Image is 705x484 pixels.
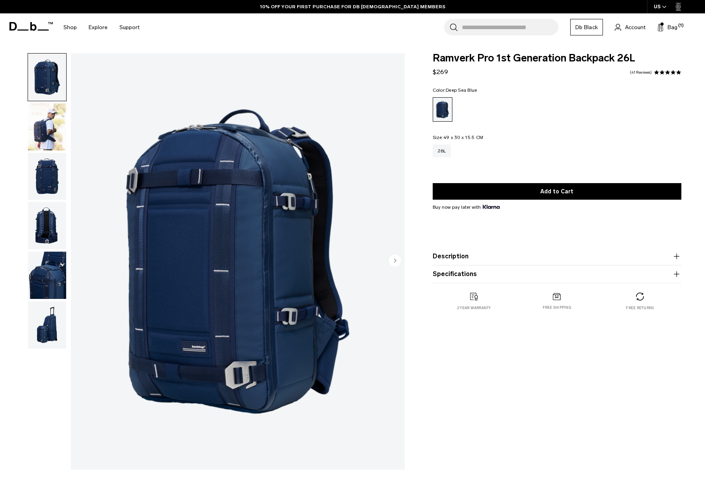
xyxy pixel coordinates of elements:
[446,87,477,93] span: Deep Sea Blue
[483,205,500,209] img: {"height" => 20, "alt" => "Klarna"}
[615,22,645,32] a: Account
[28,103,66,150] img: TheBackpackPro-6_05ce7459-df64-490a-a5f2-5eb07ccbf8cd.png
[543,305,571,310] p: Free shipping
[668,23,677,32] span: Bag
[570,19,603,35] a: Db Black
[119,13,140,41] a: Support
[657,22,677,32] button: Bag (1)
[457,305,491,311] p: 2 year warranty
[678,22,684,29] span: (1)
[58,13,145,41] nav: Main Navigation
[28,202,66,249] img: TheBackpackPro-8_af00996c-9c8c-4377-9900-da9f552625e5.png
[630,70,652,74] a: 41 reviews
[28,301,66,349] img: TheBackpackPro-2_a6aa05e0-15e9-41c1-85ce-e5e165d075b2.png
[433,269,681,279] button: Specifications
[28,152,67,200] button: TheBackpackPro-10.png
[28,53,67,101] button: TheBackpackPro_25383934-74f9-4194-92ba-db62b3733773.png
[28,252,66,299] img: TheBackpackPro-4_816d8f68-f9b0-44c4-ad4b-7e891a9b6999.png
[433,183,681,200] button: Add to Cart
[28,103,67,151] button: TheBackpackPro-6_05ce7459-df64-490a-a5f2-5eb07ccbf8cd.png
[433,88,477,93] legend: Color:
[28,54,66,101] img: TheBackpackPro_25383934-74f9-4194-92ba-db62b3733773.png
[625,23,645,32] span: Account
[433,145,451,157] a: 26L
[63,13,77,41] a: Shop
[433,53,681,63] span: Ramverk Pro 1st Generation Backpack 26L
[443,135,483,140] span: 49 x 30 x 15.5 CM
[28,202,67,250] button: TheBackpackPro-8_af00996c-9c8c-4377-9900-da9f552625e5.png
[433,204,500,211] span: Buy now pay later with
[260,3,445,10] a: 10% OFF YOUR FIRST PURCHASE FOR DB [DEMOGRAPHIC_DATA] MEMBERS
[28,153,66,200] img: TheBackpackPro-10.png
[71,53,405,470] img: TheBackpackPro_25383934-74f9-4194-92ba-db62b3733773.png
[626,305,654,311] p: Free returns
[71,53,405,470] li: 1 / 6
[389,255,401,268] button: Next slide
[433,68,448,76] span: $269
[433,252,681,261] button: Description
[28,251,67,299] button: TheBackpackPro-4_816d8f68-f9b0-44c4-ad4b-7e891a9b6999.png
[28,301,67,349] button: TheBackpackPro-2_a6aa05e0-15e9-41c1-85ce-e5e165d075b2.png
[89,13,108,41] a: Explore
[433,135,484,140] legend: Size:
[433,97,452,122] a: Deep Sea Blue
